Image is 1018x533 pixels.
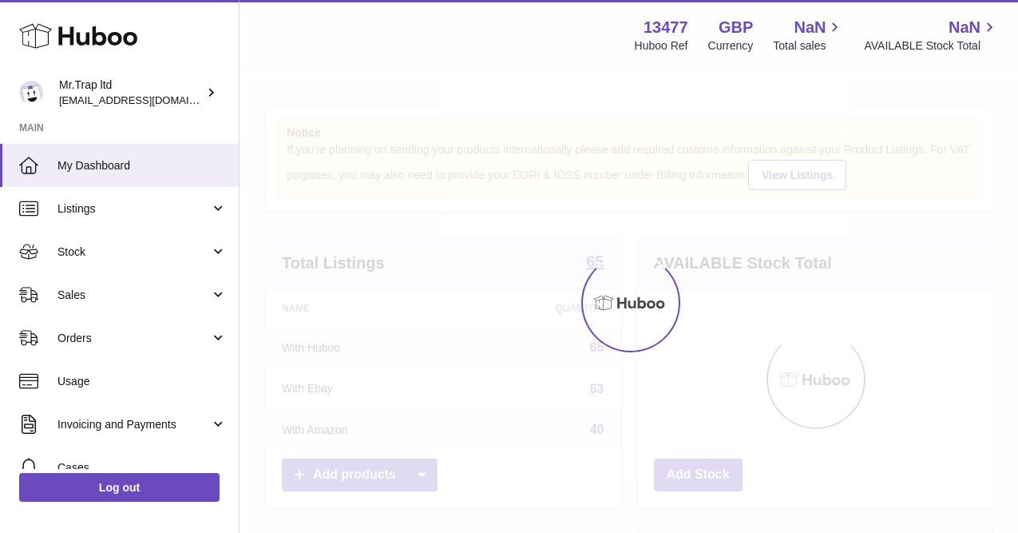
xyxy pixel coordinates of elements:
[644,17,688,38] strong: 13477
[864,17,999,54] a: NaN AVAILABLE Stock Total
[794,17,826,38] span: NaN
[57,288,210,303] span: Sales
[57,331,210,346] span: Orders
[949,17,980,38] span: NaN
[59,93,235,106] span: [EMAIL_ADDRESS][DOMAIN_NAME]
[57,460,227,475] span: Cases
[864,38,999,54] span: AVAILABLE Stock Total
[57,417,210,432] span: Invoicing and Payments
[57,245,210,260] span: Stock
[57,158,227,173] span: My Dashboard
[635,38,688,54] div: Huboo Ref
[773,17,844,54] a: NaN Total sales
[719,17,753,38] strong: GBP
[708,38,754,54] div: Currency
[773,38,844,54] span: Total sales
[19,81,43,105] img: office@grabacz.eu
[57,201,210,217] span: Listings
[57,374,227,389] span: Usage
[59,78,203,108] div: Mr.Trap ltd
[19,473,220,502] a: Log out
